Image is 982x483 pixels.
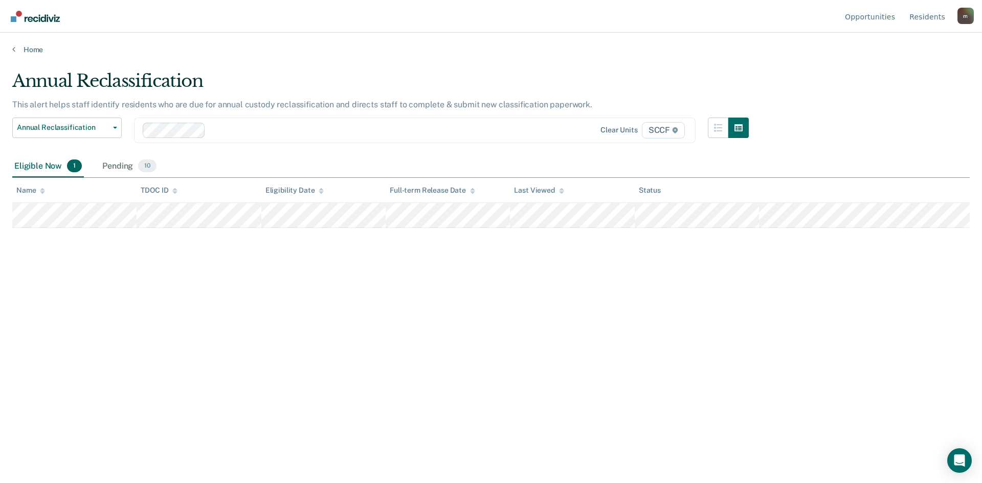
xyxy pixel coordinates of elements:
[11,11,60,22] img: Recidiviz
[642,122,685,139] span: SCCF
[12,100,592,109] p: This alert helps staff identify residents who are due for annual custody reclassification and dir...
[141,186,177,195] div: TDOC ID
[12,155,84,178] div: Eligible Now1
[16,186,45,195] div: Name
[138,159,157,173] span: 10
[957,8,974,24] button: Profile dropdown button
[957,8,974,24] div: m
[947,448,972,473] div: Open Intercom Messenger
[600,126,638,134] div: Clear units
[390,186,475,195] div: Full-term Release Date
[12,71,749,100] div: Annual Reclassification
[265,186,324,195] div: Eligibility Date
[12,118,122,138] button: Annual Reclassification
[17,123,109,132] span: Annual Reclassification
[100,155,159,178] div: Pending10
[67,159,82,173] span: 1
[12,45,970,54] a: Home
[514,186,564,195] div: Last Viewed
[639,186,661,195] div: Status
